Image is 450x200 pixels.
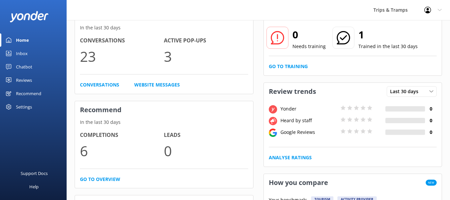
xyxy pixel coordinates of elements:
h2: 1 [358,27,418,43]
h4: 0 [425,129,437,136]
p: Trained in the last 30 days [358,43,418,50]
p: 0 [164,140,248,162]
span: Last 30 days [390,88,422,95]
h2: 0 [292,27,326,43]
div: Yonder [279,105,339,113]
div: Inbox [16,47,28,60]
div: Heard by staff [279,117,339,124]
h4: 0 [425,117,437,124]
h4: Active Pop-ups [164,36,248,45]
h3: How you compare [264,174,333,191]
div: Google Reviews [279,129,339,136]
div: Chatbot [16,60,32,73]
a: Go to Training [269,63,308,70]
a: Conversations [80,81,119,88]
div: Reviews [16,73,32,87]
p: 23 [80,45,164,67]
h4: Completions [80,131,164,140]
h3: Recommend [75,101,253,119]
a: Website Messages [134,81,180,88]
p: 6 [80,140,164,162]
h4: 0 [425,105,437,113]
p: Needs training [292,43,326,50]
p: 3 [164,45,248,67]
div: Home [16,33,29,47]
h3: Review trends [264,83,321,100]
div: Recommend [16,87,41,100]
a: Go to overview [80,176,120,183]
img: yonder-white-logo.png [10,11,48,22]
p: In the last 30 days [75,24,253,31]
a: Analyse Ratings [269,154,312,161]
div: Support Docs [21,167,48,180]
h4: Leads [164,131,248,140]
span: New [426,180,437,186]
div: Settings [16,100,32,114]
p: In the last 30 days [75,119,253,126]
div: Help [29,180,39,193]
h4: Conversations [80,36,164,45]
